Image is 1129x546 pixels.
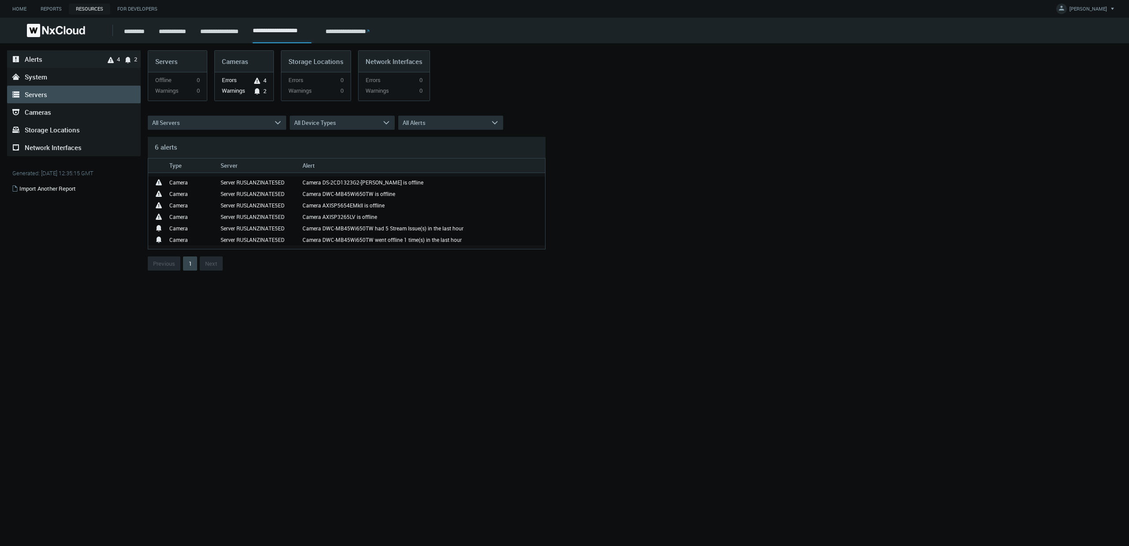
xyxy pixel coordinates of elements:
[25,143,82,152] span: Network Interfaces
[169,175,221,188] td: Camera
[303,202,385,209] span: Camera AXISP5654EMkII is offline
[303,175,545,188] td: Camera DS-2CD1323G2-LIU is offline
[221,190,284,197] span: Server RUSLANZINATE5ED
[303,236,462,243] span: Camera DWC-MB45Wi650TW went offline 1 time(s) in the last hour
[195,76,200,85] span: 0
[183,256,197,271] a: 1
[403,119,426,127] span: All Alerts
[169,179,188,186] span: Camera
[303,179,423,186] span: Camera DS-2CD1323G2-[PERSON_NAME] is offline
[148,249,223,271] nav: Cameras table navigation
[25,108,51,117] span: Cameras
[221,158,238,173] div: Server
[169,190,188,197] span: Camera
[169,222,221,234] td: Camera
[169,213,188,220] span: Camera
[221,188,303,200] td: Server RUSLANZINATE5ED
[25,55,42,64] span: Alerts
[195,87,200,95] span: 0
[169,158,182,173] div: Type
[1069,5,1107,15] span: [PERSON_NAME]
[303,188,545,200] td: Camera DWC-MB45Wi650TW is offline
[290,116,395,130] button: All Device Types
[221,222,303,234] td: Server RUSLANZINATE5ED
[366,76,381,87] div: Errors
[169,225,188,232] span: Camera
[169,188,221,200] td: Camera
[303,213,377,220] span: Camera AXISP3265LV is offline
[169,158,213,173] div: Type
[222,76,237,87] div: Errors
[148,137,546,158] div: 6 alerts
[221,213,284,220] span: Server RUSLANZINATE5ED
[303,234,545,245] td: Camera DWC-MB45Wi650TW went offline 1 time(s) in the last hour
[25,125,80,134] span: Storage Locations
[221,236,284,243] span: Server RUSLANZINATE5ED
[303,190,395,197] span: Camera DWC-MB45Wi650TW is offline
[418,87,422,95] span: 0
[288,76,303,87] div: Errors
[152,119,180,127] span: All Servers
[11,181,83,196] button: Import Another Report
[110,4,164,15] a: For Developers
[303,200,545,211] td: Camera AXISP5654EMkII is offline
[303,158,538,173] div: Alert
[34,4,69,15] a: Reports
[132,50,137,68] span: 2
[339,87,344,95] span: 0
[148,116,286,130] button: All Servers
[418,76,422,85] span: 0
[294,119,336,127] span: All Device Types
[221,200,303,211] td: Server RUSLANZINATE5ED
[115,50,120,68] span: 4
[25,72,47,81] span: System
[366,87,389,97] div: Warnings
[281,51,351,72] div: Storage Locations
[69,4,110,15] a: Resources
[303,211,545,222] td: Camera AXISP3265LV is offline
[155,76,172,87] div: Offline
[222,87,245,97] div: Warnings
[215,51,273,72] div: Cameras
[221,175,303,188] td: Server RUSLANZINATE5ED
[262,76,266,85] span: 4
[5,4,34,15] a: Home
[221,158,295,173] div: Server
[303,158,315,173] div: Alert
[27,24,85,37] img: Nx Cloud logo
[169,211,221,222] td: Camera
[221,234,303,245] td: Server RUSLANZINATE5ED
[303,225,464,232] span: Camera DWC-MB45Wi650TW had 5 Stream Issue(s) in the last hour
[12,169,137,178] p: Generated: [DATE] 12:35:15 GMT
[288,87,312,97] div: Warnings
[221,225,284,232] span: Server RUSLANZINATE5ED
[25,90,47,99] span: Servers
[155,87,179,97] div: Warnings
[303,222,545,234] td: Camera DWC-MB45Wi650TW had 5 Stream Issue(s) in the last hour
[339,76,344,85] span: 0
[398,116,503,130] button: All Alerts
[169,234,221,245] td: Camera
[148,51,207,72] div: Servers
[221,202,284,209] span: Server RUSLANZINATE5ED
[359,51,430,72] div: Network Interfaces
[262,87,266,96] span: 2
[221,179,284,186] span: Server RUSLANZINATE5ED
[169,236,188,243] span: Camera
[221,211,303,222] td: Server RUSLANZINATE5ED
[169,202,188,209] span: Camera
[19,185,76,192] span: Import Another Report
[169,200,221,211] td: Camera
